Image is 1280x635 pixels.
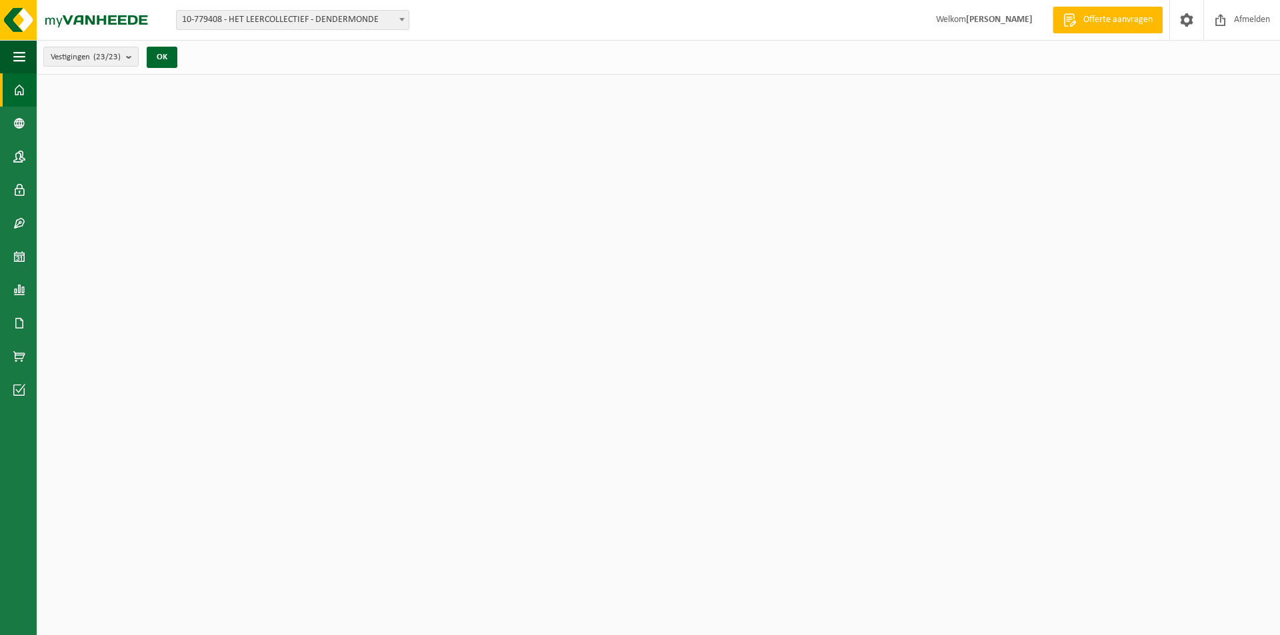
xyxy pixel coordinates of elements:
span: 10-779408 - HET LEERCOLLECTIEF - DENDERMONDE [176,10,409,30]
strong: [PERSON_NAME] [966,15,1033,25]
button: OK [147,47,177,68]
button: Vestigingen(23/23) [43,47,139,67]
span: 10-779408 - HET LEERCOLLECTIEF - DENDERMONDE [177,11,409,29]
a: Offerte aanvragen [1053,7,1163,33]
span: Vestigingen [51,47,121,67]
count: (23/23) [93,53,121,61]
span: Offerte aanvragen [1080,13,1156,27]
